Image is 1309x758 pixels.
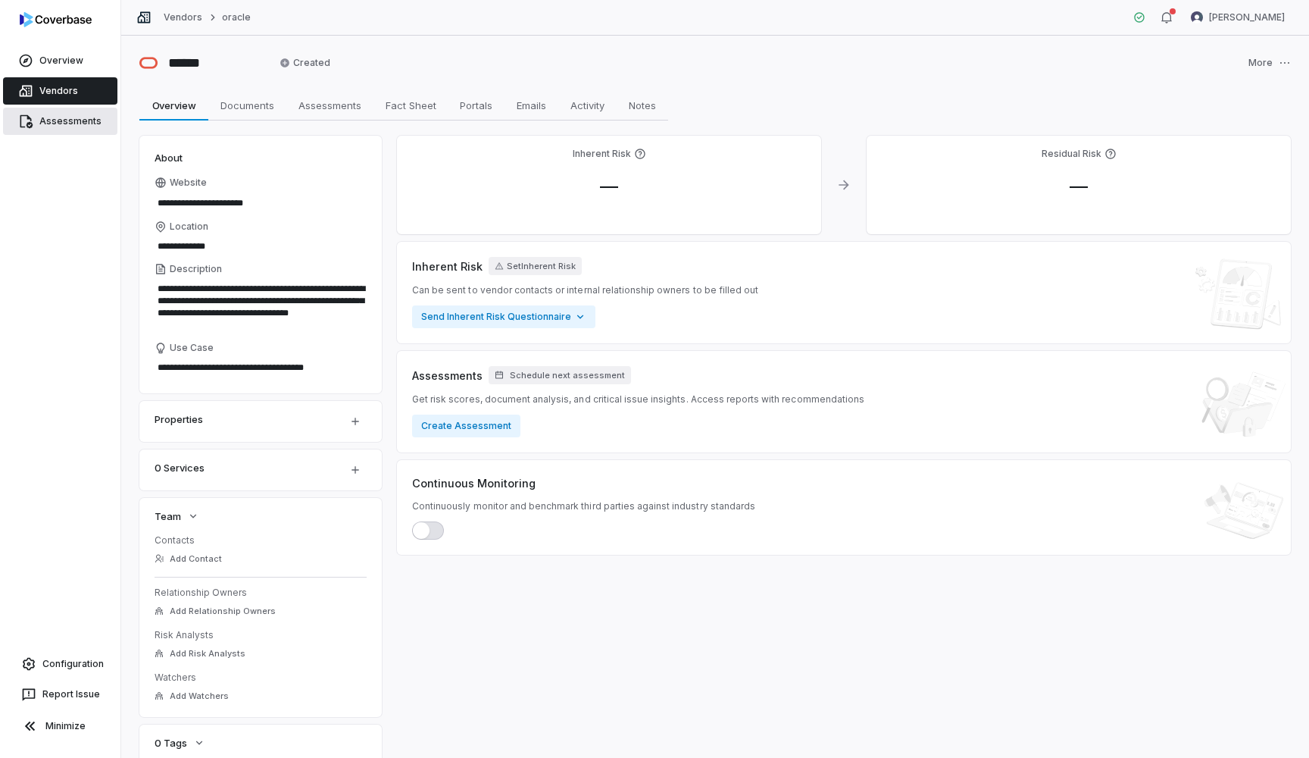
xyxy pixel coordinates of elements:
[155,509,181,523] span: Team
[3,108,117,135] a: Assessments
[380,96,442,115] span: Fact Sheet
[412,284,758,296] span: Can be sent to vendor contacts or internal relationship owners to be filled out
[170,221,208,233] span: Location
[412,475,536,491] span: Continuous Monitoring
[222,11,251,23] a: oracle
[155,672,367,684] dt: Watchers
[150,545,226,572] button: Add Contact
[146,96,202,115] span: Overview
[155,236,367,257] input: Location
[155,587,367,599] dt: Relationship Owners
[511,96,552,115] span: Emails
[155,193,341,214] input: Website
[150,729,210,756] button: 0 Tags
[1182,6,1294,29] button: Garima Dhaundiyal avatar[PERSON_NAME]
[155,736,187,750] span: 0 Tags
[155,357,367,378] textarea: Use Case
[1191,11,1203,23] img: Garima Dhaundiyal avatar
[412,368,483,384] span: Assessments
[20,12,92,27] img: logo-D7KZi-bG.svg
[170,648,245,659] span: Add Risk Analysts
[623,96,662,115] span: Notes
[155,534,367,547] dt: Contacts
[1209,11,1285,23] span: [PERSON_NAME]
[155,278,367,336] textarea: Description
[170,177,207,189] span: Website
[170,342,214,354] span: Use Case
[412,305,595,328] button: Send Inherent Risk Questionnaire
[412,258,483,274] span: Inherent Risk
[412,415,520,437] button: Create Assessment
[214,96,280,115] span: Documents
[170,606,276,617] span: Add Relationship Owners
[6,681,114,708] button: Report Issue
[588,175,630,197] span: —
[564,96,611,115] span: Activity
[155,629,367,641] dt: Risk Analysts
[1042,148,1101,160] h4: Residual Risk
[6,650,114,678] a: Configuration
[3,77,117,105] a: Vendors
[155,151,183,164] span: About
[1058,175,1100,197] span: —
[412,500,755,512] span: Continuously monitor and benchmark third parties against industry standards
[1244,47,1295,79] button: More
[150,503,204,530] button: Team
[489,366,631,384] button: Schedule next assessment
[164,11,202,23] a: Vendors
[280,57,330,69] span: Created
[489,257,582,275] button: SetInherent Risk
[3,47,117,74] a: Overview
[412,393,864,406] span: Get risk scores, document analysis, and critical issue insights. Access reports with recommendations
[6,711,114,741] button: Minimize
[292,96,367,115] span: Assessments
[573,148,631,160] h4: Inherent Risk
[170,263,222,275] span: Description
[510,370,625,381] span: Schedule next assessment
[454,96,498,115] span: Portals
[170,691,229,702] span: Add Watchers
